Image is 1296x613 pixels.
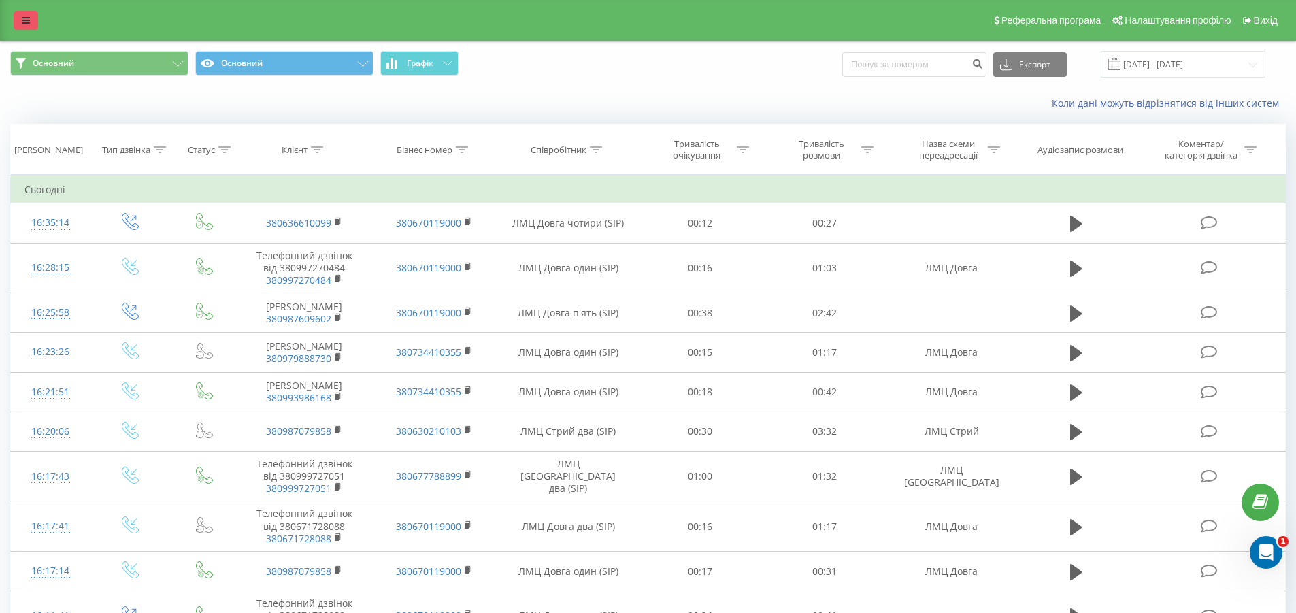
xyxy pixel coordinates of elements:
a: 380987079858 [266,565,331,578]
div: 16:17:41 [24,513,77,540]
div: Клієнт [282,144,308,156]
a: 380734410355 [396,346,461,359]
div: Коментар/категорія дзвінка [1161,138,1241,161]
a: 380993986168 [266,391,331,404]
a: 380670119000 [396,565,461,578]
a: 380636610099 [266,216,331,229]
div: Статус [188,144,215,156]
td: 00:27 [763,203,887,243]
td: 01:17 [763,501,887,552]
a: 380999727051 [266,482,331,495]
td: Сьогодні [11,176,1286,203]
td: 01:32 [763,451,887,501]
td: ЛМЦ Довга чотири (SIP) [499,203,638,243]
td: ЛМЦ Довга п'ять (SIP) [499,293,638,333]
td: ЛМЦ Довга один (SIP) [499,372,638,412]
td: ЛМЦ Довга [886,243,1016,293]
span: Вихід [1254,15,1278,26]
div: 16:23:26 [24,339,77,365]
td: Телефонний дзвінок від 380999727051 [239,451,369,501]
a: 380670119000 [396,306,461,319]
td: 02:42 [763,293,887,333]
td: 00:42 [763,372,887,412]
td: ЛМЦ Довга [886,372,1016,412]
button: Основний [195,51,373,76]
td: 00:16 [638,501,763,552]
a: Коли дані можуть відрізнятися вiд інших систем [1052,97,1286,110]
a: 380979888730 [266,352,331,365]
a: 380670119000 [396,520,461,533]
td: 01:00 [638,451,763,501]
a: 380670119000 [396,216,461,229]
div: Назва схеми переадресації [912,138,984,161]
input: Пошук за номером [842,52,986,77]
td: 00:18 [638,372,763,412]
div: 16:20:06 [24,418,77,445]
iframe: Intercom live chat [1250,536,1282,569]
td: 03:32 [763,412,887,451]
td: 00:12 [638,203,763,243]
span: Графік [407,59,433,68]
td: 00:16 [638,243,763,293]
div: 16:21:51 [24,379,77,405]
div: 16:28:15 [24,254,77,281]
td: 00:15 [638,333,763,372]
div: 16:17:43 [24,463,77,490]
span: Основний [33,58,74,69]
div: Бізнес номер [397,144,452,156]
td: 01:03 [763,243,887,293]
a: 380987079858 [266,425,331,437]
div: Тривалість очікування [661,138,733,161]
div: Аудіозапис розмови [1037,144,1123,156]
div: 16:17:14 [24,558,77,584]
div: Тип дзвінка [102,144,150,156]
td: ЛМЦ Довга [886,333,1016,372]
td: ЛМЦ Довга два (SIP) [499,501,638,552]
a: 380987609602 [266,312,331,325]
div: [PERSON_NAME] [14,144,83,156]
span: Налаштування профілю [1125,15,1231,26]
a: 380671728088 [266,532,331,545]
a: 380734410355 [396,385,461,398]
a: 380997270484 [266,274,331,286]
div: Співробітник [531,144,586,156]
span: 1 [1278,536,1289,547]
td: ЛМЦ Довга один (SIP) [499,243,638,293]
button: Основний [10,51,188,76]
div: 16:35:14 [24,210,77,236]
td: Телефонний дзвінок від 380997270484 [239,243,369,293]
td: ЛМЦ Довга один (SIP) [499,552,638,591]
td: ЛМЦ Довга [886,501,1016,552]
td: ЛМЦ Стрий [886,412,1016,451]
td: ЛМЦ Довга один (SIP) [499,333,638,372]
div: Тривалість розмови [785,138,858,161]
td: Телефонний дзвінок від 380671728088 [239,501,369,552]
td: 00:38 [638,293,763,333]
td: 00:31 [763,552,887,591]
a: 380670119000 [396,261,461,274]
span: Реферальна програма [1001,15,1101,26]
div: 16:25:58 [24,299,77,326]
td: ЛМЦ Довга [886,552,1016,591]
button: Графік [380,51,459,76]
button: Експорт [993,52,1067,77]
td: [PERSON_NAME] [239,293,369,333]
a: 380677788899 [396,469,461,482]
td: 00:30 [638,412,763,451]
td: [PERSON_NAME] [239,333,369,372]
td: 01:17 [763,333,887,372]
td: ЛМЦ [GEOGRAPHIC_DATA] [886,451,1016,501]
a: 380630210103 [396,425,461,437]
td: ЛМЦ Стрий два (SIP) [499,412,638,451]
td: 00:17 [638,552,763,591]
td: ЛМЦ [GEOGRAPHIC_DATA] два (SIP) [499,451,638,501]
td: [PERSON_NAME] [239,372,369,412]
